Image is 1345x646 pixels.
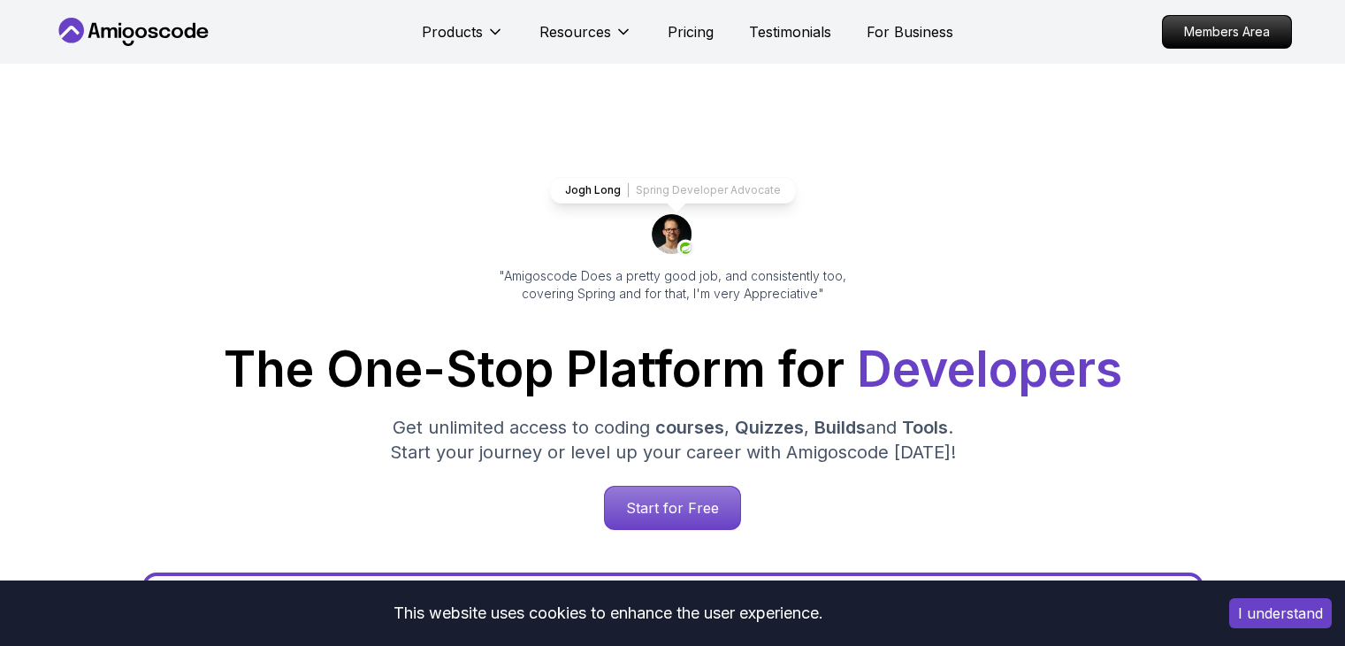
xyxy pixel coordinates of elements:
[652,214,694,257] img: josh long
[735,417,804,438] span: Quizzes
[1162,15,1292,49] a: Members Area
[749,21,831,42] a: Testimonials
[605,487,740,529] p: Start for Free
[422,21,483,42] p: Products
[814,417,866,438] span: Builds
[422,21,504,57] button: Products
[1163,16,1291,48] p: Members Area
[857,340,1122,398] span: Developers
[376,415,970,465] p: Get unlimited access to coding , , and . Start your journey or level up your career with Amigosco...
[539,21,632,57] button: Resources
[565,183,621,197] p: Jogh Long
[475,267,871,303] p: "Amigoscode Does a pretty good job, and consistently too, covering Spring and for that, I'm very ...
[636,183,781,197] p: Spring Developer Advocate
[1229,598,1332,628] button: Accept cookies
[13,594,1203,633] div: This website uses cookies to enhance the user experience.
[902,417,948,438] span: Tools
[668,21,714,42] a: Pricing
[604,486,741,530] a: Start for Free
[655,417,724,438] span: courses
[68,345,1278,394] h1: The One-Stop Platform for
[867,21,953,42] a: For Business
[539,21,611,42] p: Resources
